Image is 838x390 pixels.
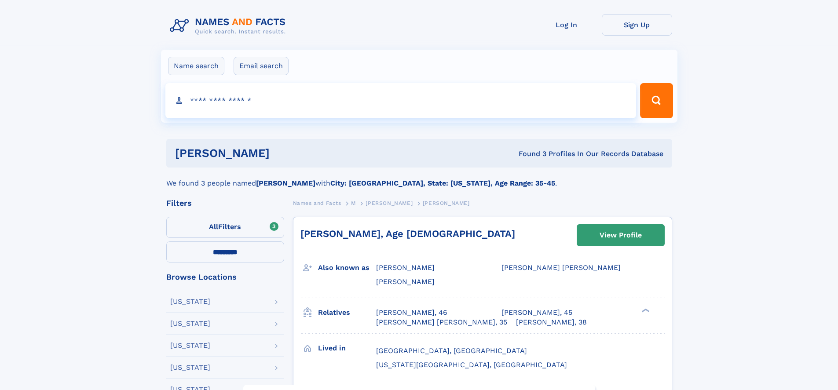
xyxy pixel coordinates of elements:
a: [PERSON_NAME], 38 [516,317,587,327]
label: Name search [168,57,224,75]
div: View Profile [600,225,642,245]
b: City: [GEOGRAPHIC_DATA], State: [US_STATE], Age Range: 35-45 [330,179,555,187]
span: [US_STATE][GEOGRAPHIC_DATA], [GEOGRAPHIC_DATA] [376,361,567,369]
label: Email search [234,57,289,75]
span: [PERSON_NAME] [423,200,470,206]
span: All [209,222,218,231]
label: Filters [166,217,284,238]
div: [US_STATE] [170,342,210,349]
input: search input [165,83,637,118]
img: Logo Names and Facts [166,14,293,38]
a: [PERSON_NAME], Age [DEMOGRAPHIC_DATA] [300,228,515,239]
h1: [PERSON_NAME] [175,148,394,159]
a: [PERSON_NAME], 45 [501,308,572,317]
div: Found 3 Profiles In Our Records Database [394,149,663,159]
a: [PERSON_NAME] [PERSON_NAME], 35 [376,317,507,327]
span: M [351,200,356,206]
a: View Profile [577,225,664,246]
span: [GEOGRAPHIC_DATA], [GEOGRAPHIC_DATA] [376,346,527,355]
span: [PERSON_NAME] [376,263,435,272]
h3: Relatives [318,305,376,320]
div: [US_STATE] [170,364,210,371]
span: [PERSON_NAME] [PERSON_NAME] [501,263,621,272]
div: We found 3 people named with . [166,168,672,189]
a: Log In [531,14,602,36]
div: [US_STATE] [170,320,210,327]
span: [PERSON_NAME] [376,277,435,286]
a: M [351,197,356,208]
b: [PERSON_NAME] [256,179,315,187]
a: [PERSON_NAME] [366,197,413,208]
div: ❯ [640,307,650,313]
div: Filters [166,199,284,207]
button: Search Button [640,83,673,118]
div: [US_STATE] [170,298,210,305]
a: Sign Up [602,14,672,36]
a: Names and Facts [293,197,341,208]
div: Browse Locations [166,273,284,281]
a: [PERSON_NAME], 46 [376,308,447,317]
h3: Also known as [318,260,376,275]
h3: Lived in [318,341,376,356]
span: [PERSON_NAME] [366,200,413,206]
